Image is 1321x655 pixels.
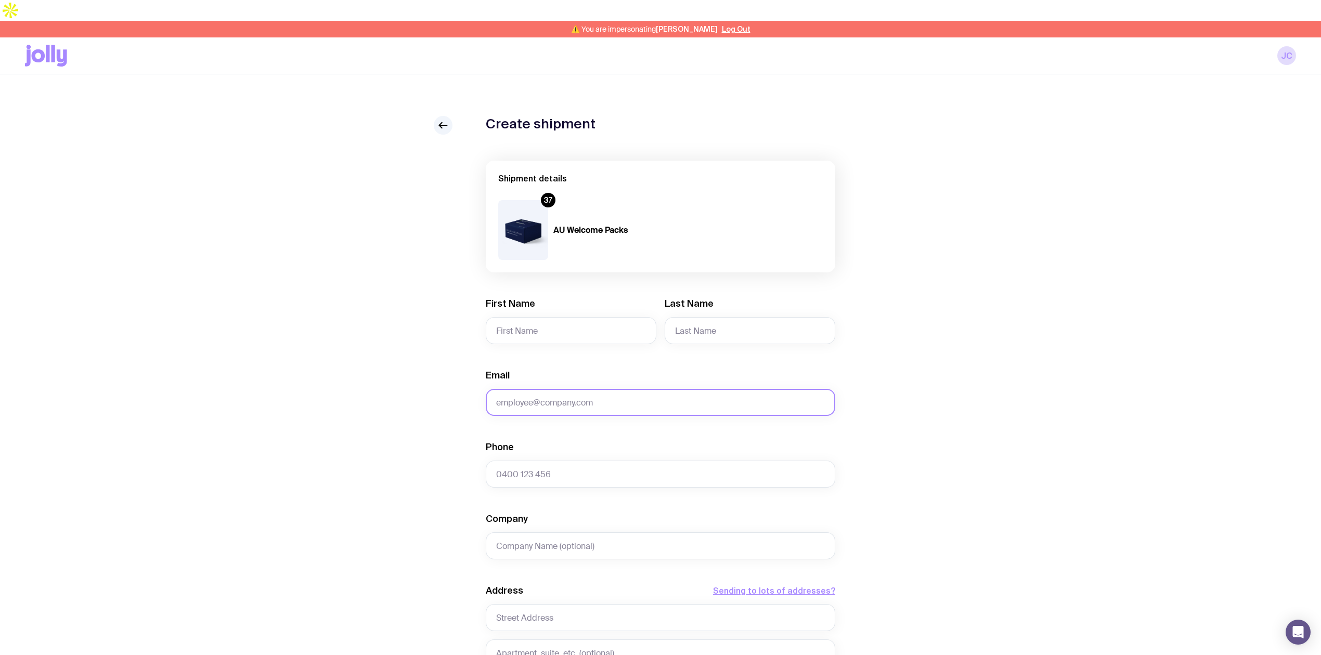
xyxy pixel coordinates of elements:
label: Address [486,584,523,597]
h2: Shipment details [498,173,823,184]
button: Sending to lots of addresses? [713,584,835,597]
label: First Name [486,297,535,310]
div: Open Intercom Messenger [1286,620,1311,645]
div: 37 [541,193,555,207]
label: Email [486,369,510,382]
input: First Name [486,317,656,344]
button: Log Out [722,25,750,33]
span: [PERSON_NAME] [656,25,718,33]
input: Company Name (optional) [486,532,835,559]
input: 0400 123 456 [486,461,835,488]
input: employee@company.com [486,389,835,416]
span: ⚠️ You are impersonating [571,25,718,33]
label: Last Name [665,297,714,310]
h1: Create shipment [486,116,595,132]
label: Company [486,513,528,525]
label: Phone [486,441,514,453]
a: JC [1277,46,1296,65]
input: Last Name [665,317,835,344]
input: Street Address [486,604,835,631]
h4: AU Welcome Packs [553,225,654,235]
